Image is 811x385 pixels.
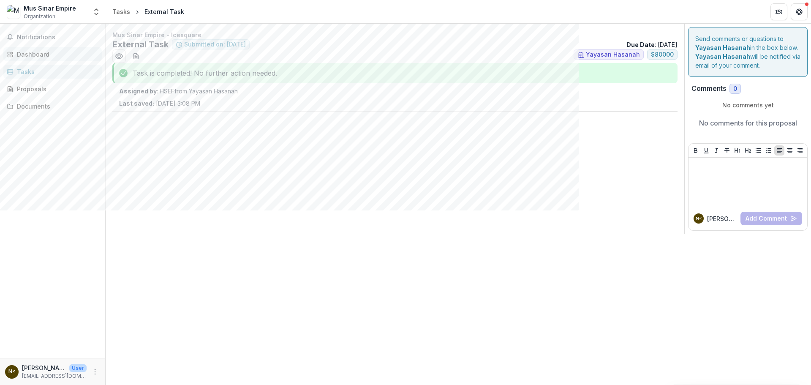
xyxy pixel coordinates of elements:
[144,7,184,16] div: External Task
[24,13,55,20] span: Organization
[743,145,753,156] button: Heading 2
[740,212,802,225] button: Add Comment
[764,145,774,156] button: Ordered List
[3,47,102,61] a: Dashboard
[3,30,102,44] button: Notifications
[3,82,102,96] a: Proposals
[3,65,102,79] a: Tasks
[90,367,100,377] button: More
[785,145,795,156] button: Align Center
[109,5,133,18] a: Tasks
[24,4,76,13] div: Mus Sinar Empire
[795,145,805,156] button: Align Right
[774,145,784,156] button: Align Left
[22,363,66,372] p: [PERSON_NAME] <[EMAIL_ADDRESS][DOMAIN_NAME]>
[17,34,98,41] span: Notifications
[753,145,763,156] button: Bullet List
[90,3,102,20] button: Open entity switcher
[711,145,721,156] button: Italicize
[112,49,126,63] button: Preview 9c10148a-2262-4560-992d-01b1e9f1289f.pdf
[8,369,16,374] div: Norlena Mat Noor <hanasha96@gmail.com>
[701,145,711,156] button: Underline
[119,87,157,95] strong: Assigned by
[112,7,130,16] div: Tasks
[112,63,678,83] div: Task is completed! No further action needed.
[770,3,787,20] button: Partners
[651,51,674,58] span: $ 80000
[17,67,95,76] div: Tasks
[691,145,701,156] button: Bold
[626,41,655,48] strong: Due Date
[722,145,732,156] button: Strike
[112,30,678,39] p: Mus Sinar Empire - Icesquare
[707,214,737,223] p: [PERSON_NAME]
[7,5,20,19] img: Mus Sinar Empire
[119,100,154,107] strong: Last saved:
[184,41,246,48] span: Submitted on: [DATE]
[17,85,95,93] div: Proposals
[688,27,808,77] div: Send comments or questions to in the box below. will be notified via email of your comment.
[695,44,750,51] strong: Yayasan Hasanah
[586,51,640,58] span: Yayasan Hasanah
[112,39,169,49] h2: External Task
[732,145,743,156] button: Heading 1
[22,372,87,380] p: [EMAIL_ADDRESS][DOMAIN_NAME]
[119,87,671,96] p: : HSEF from Yayasan Hasanah
[17,102,95,111] div: Documents
[699,118,797,128] p: No comments for this proposal
[695,53,750,60] strong: Yayasan Hasanah
[733,85,737,93] span: 0
[129,49,143,63] button: download-word-button
[791,3,808,20] button: Get Help
[626,40,678,49] p: : [DATE]
[691,85,726,93] h2: Comments
[109,5,188,18] nav: breadcrumb
[17,50,95,59] div: Dashboard
[69,364,87,372] p: User
[3,99,102,113] a: Documents
[119,99,200,108] p: [DATE] 3:08 PM
[691,101,804,109] p: No comments yet
[696,216,702,221] div: Norlena Mat Noor <hanasha96@gmail.com>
